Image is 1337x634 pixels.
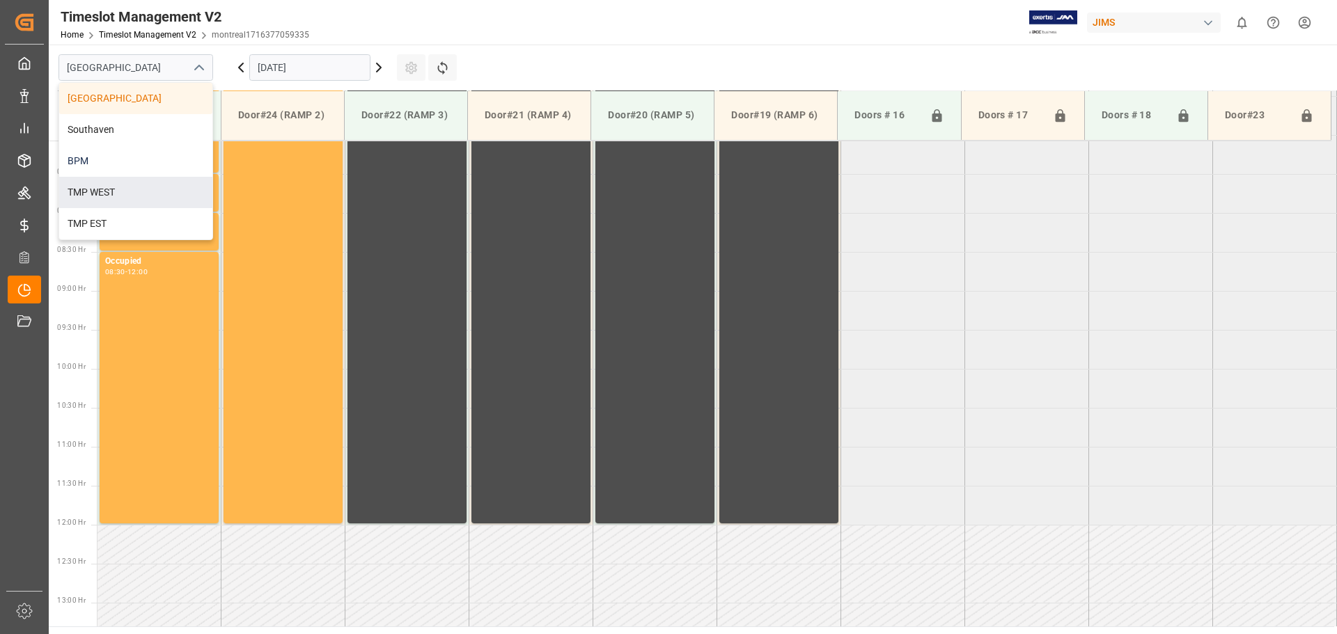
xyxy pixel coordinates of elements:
input: Type to search/select [58,54,213,81]
span: 09:00 Hr [57,285,86,292]
div: [GEOGRAPHIC_DATA] [59,83,212,114]
span: 11:30 Hr [57,480,86,487]
button: show 0 new notifications [1226,7,1258,38]
div: Door#24 (RAMP 2) [233,102,333,128]
div: - [125,269,127,275]
div: BPM [59,145,212,177]
div: Door#22 (RAMP 3) [356,102,456,128]
span: 09:30 Hr [57,324,86,331]
span: 11:00 Hr [57,441,86,448]
span: 12:00 Hr [57,518,86,526]
span: 13:00 Hr [57,596,86,604]
span: 07:30 Hr [57,168,86,175]
div: Door#21 (RAMP 4) [479,102,579,128]
span: 10:30 Hr [57,402,86,409]
div: Door#20 (RAMP 5) [602,102,703,128]
div: Doors # 17 [973,102,1047,129]
span: 12:30 Hr [57,557,86,565]
div: Doors # 16 [849,102,923,129]
div: 12:00 [127,269,148,275]
a: Timeslot Management V2 [99,30,196,40]
div: Door#19 (RAMP 6) [726,102,826,128]
span: 08:30 Hr [57,246,86,253]
a: Home [61,30,84,40]
div: JIMS [1087,13,1221,33]
div: Timeslot Management V2 [61,6,309,27]
div: Occupied [105,255,213,269]
div: Southaven [59,114,212,145]
button: JIMS [1087,9,1226,35]
div: Doors # 18 [1096,102,1171,129]
button: close menu [187,57,208,79]
img: Exertis%20JAM%20-%20Email%20Logo.jpg_1722504956.jpg [1029,10,1077,35]
div: Door#23 [1219,102,1294,129]
span: 08:00 Hr [57,207,86,214]
input: DD.MM.YYYY [249,54,370,81]
div: TMP WEST [59,177,212,208]
div: TMP EST [59,208,212,239]
button: Help Center [1258,7,1289,38]
span: 10:00 Hr [57,363,86,370]
div: 08:30 [105,269,125,275]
